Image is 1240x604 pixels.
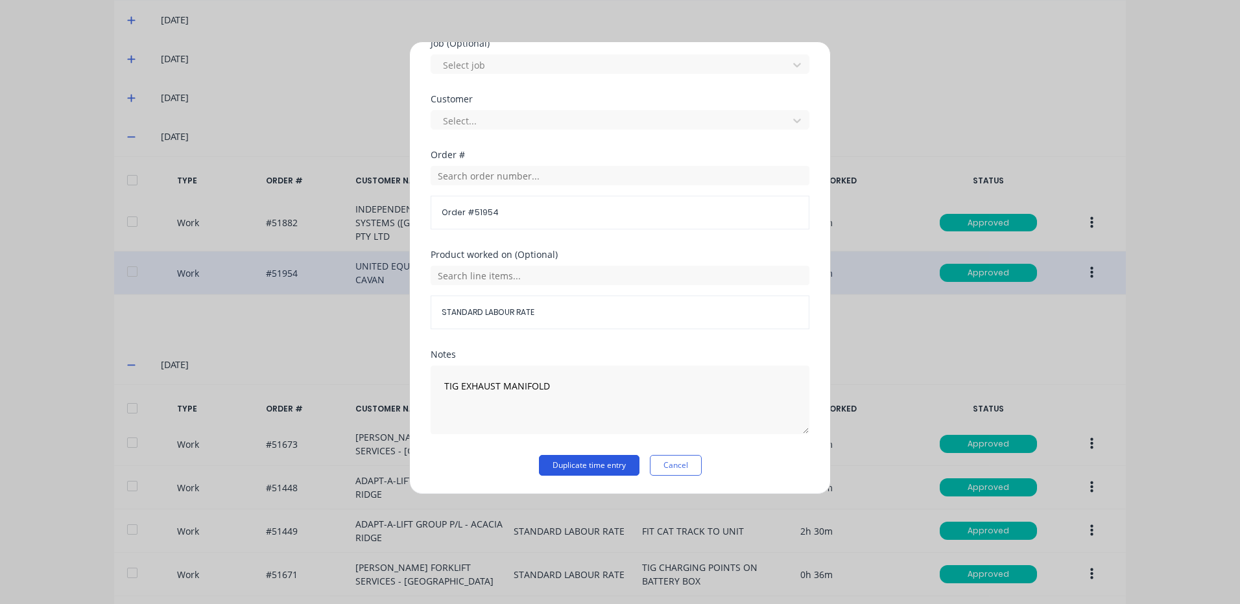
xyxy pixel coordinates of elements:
[431,350,809,359] div: Notes
[539,455,639,476] button: Duplicate time entry
[431,39,809,48] div: Job (Optional)
[431,166,809,185] input: Search order number...
[431,266,809,285] input: Search line items...
[442,307,798,318] span: STANDARD LABOUR RATE
[431,95,809,104] div: Customer
[442,207,798,218] span: Order # 51954
[431,250,809,259] div: Product worked on (Optional)
[431,366,809,434] textarea: TIG EXHAUST MANIFOLD
[431,150,809,159] div: Order #
[650,455,702,476] button: Cancel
